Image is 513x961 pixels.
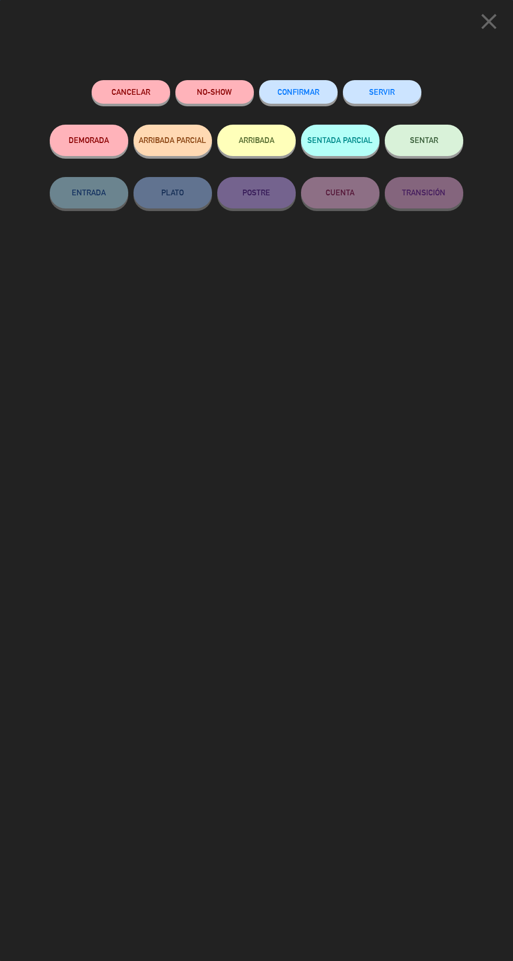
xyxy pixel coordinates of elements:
[476,8,502,35] i: close
[410,136,438,145] span: SENTAR
[139,136,207,145] span: ARRIBADA PARCIAL
[259,80,338,104] button: CONFIRMAR
[385,177,463,208] button: TRANSICIÓN
[50,177,128,208] button: ENTRADA
[473,8,505,39] button: close
[175,80,254,104] button: NO-SHOW
[301,125,380,156] button: SENTADA PARCIAL
[277,87,319,96] span: CONFIRMAR
[217,177,296,208] button: POSTRE
[217,125,296,156] button: ARRIBADA
[385,125,463,156] button: SENTAR
[301,177,380,208] button: CUENTA
[133,177,212,208] button: PLATO
[133,125,212,156] button: ARRIBADA PARCIAL
[50,125,128,156] button: DEMORADA
[343,80,421,104] button: SERVIR
[92,80,170,104] button: Cancelar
